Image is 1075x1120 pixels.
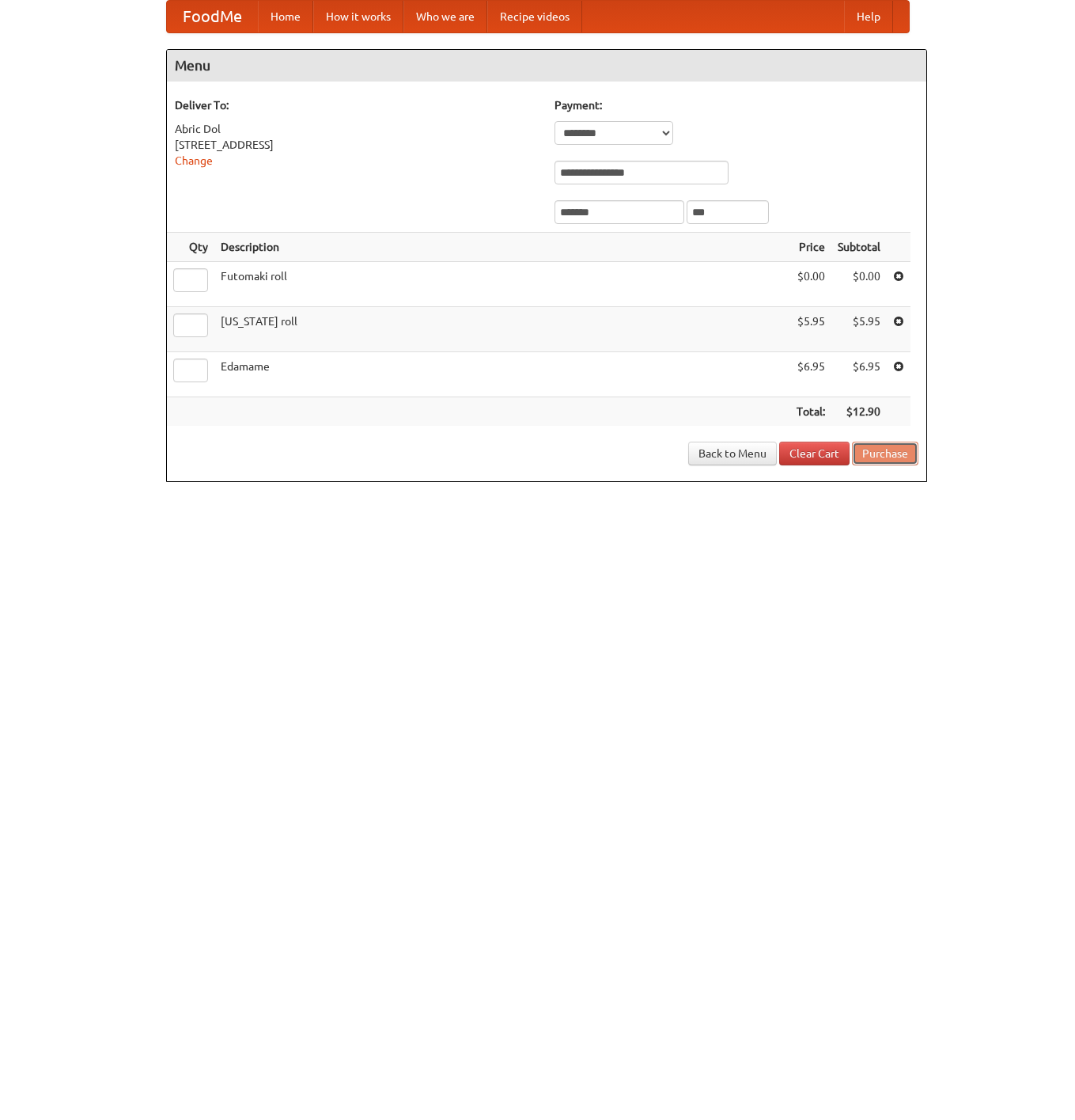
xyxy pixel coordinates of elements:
td: $5.95 [790,307,831,352]
h5: Deliver To: [175,97,539,113]
td: $0.00 [831,262,887,307]
a: Help [844,1,893,32]
td: $6.95 [790,352,831,397]
a: Clear Cart [779,442,850,465]
h4: Menu [167,50,926,82]
div: [STREET_ADDRESS] [175,137,539,153]
a: Who we are [403,1,487,32]
th: Qty [167,233,214,262]
a: Change [175,154,213,167]
td: [US_STATE] roll [214,307,790,352]
th: Subtotal [831,233,887,262]
th: $12.90 [831,397,887,427]
td: Futomaki roll [214,262,790,307]
td: $5.95 [831,307,887,352]
a: Back to Menu [688,442,777,465]
td: $6.95 [831,352,887,397]
a: How it works [313,1,403,32]
a: Home [258,1,313,32]
td: $0.00 [790,262,831,307]
a: FoodMe [167,1,258,32]
th: Total: [790,397,831,427]
a: Recipe videos [487,1,582,32]
th: Description [214,233,790,262]
td: Edamame [214,352,790,397]
h5: Payment: [555,97,918,113]
th: Price [790,233,831,262]
div: Abric Dol [175,121,539,137]
button: Purchase [852,442,918,465]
